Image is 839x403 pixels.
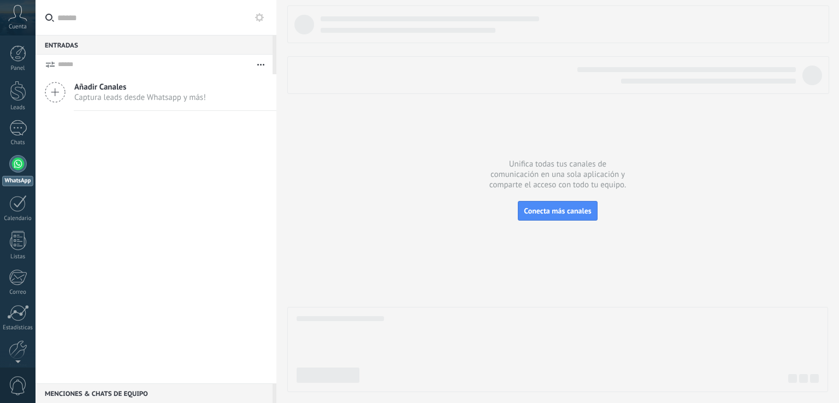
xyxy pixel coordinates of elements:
span: Añadir Canales [74,82,206,92]
span: Cuenta [9,23,27,31]
div: WhatsApp [2,176,33,186]
div: Listas [2,253,34,260]
div: Menciones & Chats de equipo [36,383,273,403]
div: Chats [2,139,34,146]
span: Conecta más canales [524,206,591,216]
div: Panel [2,65,34,72]
div: Calendario [2,215,34,222]
button: Conecta más canales [518,201,597,221]
div: Entradas [36,35,273,55]
span: Captura leads desde Whatsapp y más! [74,92,206,103]
div: Correo [2,289,34,296]
div: Leads [2,104,34,111]
div: Estadísticas [2,324,34,331]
